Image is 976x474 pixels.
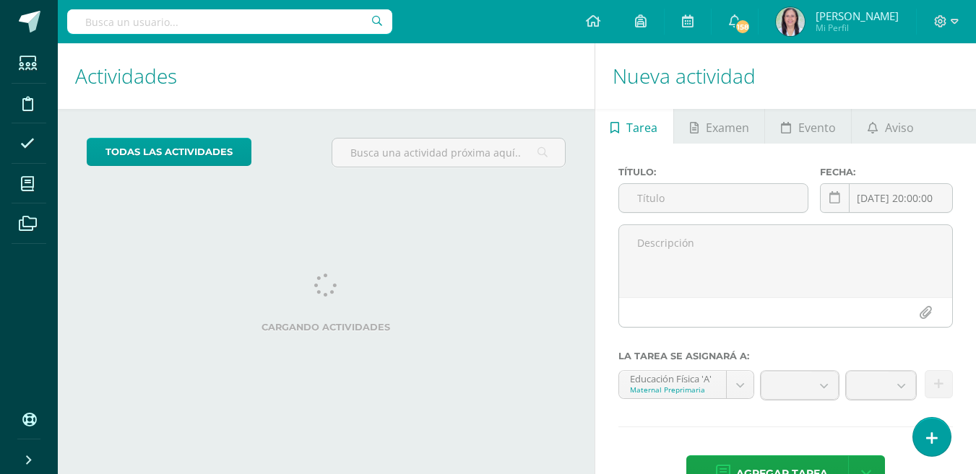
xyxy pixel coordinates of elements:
[619,184,808,212] input: Título
[630,371,715,385] div: Educación Física 'A'
[618,351,953,361] label: La tarea se asignará a:
[613,43,959,109] h1: Nueva actividad
[332,139,564,167] input: Busca una actividad próxima aquí...
[820,167,953,177] label: Fecha:
[75,43,577,109] h1: Actividades
[619,371,753,398] a: Educación Física 'A'Maternal Preprimaria
[885,110,914,145] span: Aviso
[735,19,751,35] span: 158
[87,138,251,166] a: todas las Actividades
[67,9,392,34] input: Busca un usuario...
[852,109,929,144] a: Aviso
[776,7,805,36] img: 9369708c4837e0f9cfcc62545362beb5.png
[706,110,749,145] span: Examen
[595,109,673,144] a: Tarea
[674,109,764,144] a: Examen
[765,109,851,144] a: Evento
[798,110,836,145] span: Evento
[618,167,809,177] label: Título:
[630,385,715,395] div: Maternal Preprimaria
[816,22,899,34] span: Mi Perfil
[821,184,952,212] input: Fecha de entrega
[626,110,657,145] span: Tarea
[87,322,566,333] label: Cargando actividades
[816,9,899,23] span: [PERSON_NAME]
